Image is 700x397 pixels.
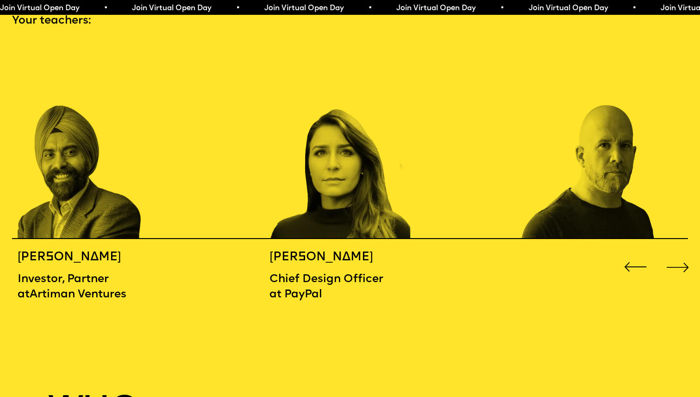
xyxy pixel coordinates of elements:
[500,5,504,12] span: •
[522,43,690,239] div: 7 / 16
[18,272,144,303] p: Investor, Partner atArtiman Ventures
[368,5,372,12] span: •
[269,250,395,265] h5: [PERSON_NAME]
[664,253,692,281] div: Next slide
[236,5,240,12] span: •
[269,43,437,239] div: 6 / 16
[104,5,108,12] span: •
[18,43,186,239] div: 5 / 16
[621,253,649,281] div: Previous slide
[18,250,144,265] h5: [PERSON_NAME]
[269,272,395,303] p: Chief Design Officer at PayPal
[12,13,688,29] p: Your teachers:
[632,5,637,12] span: •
